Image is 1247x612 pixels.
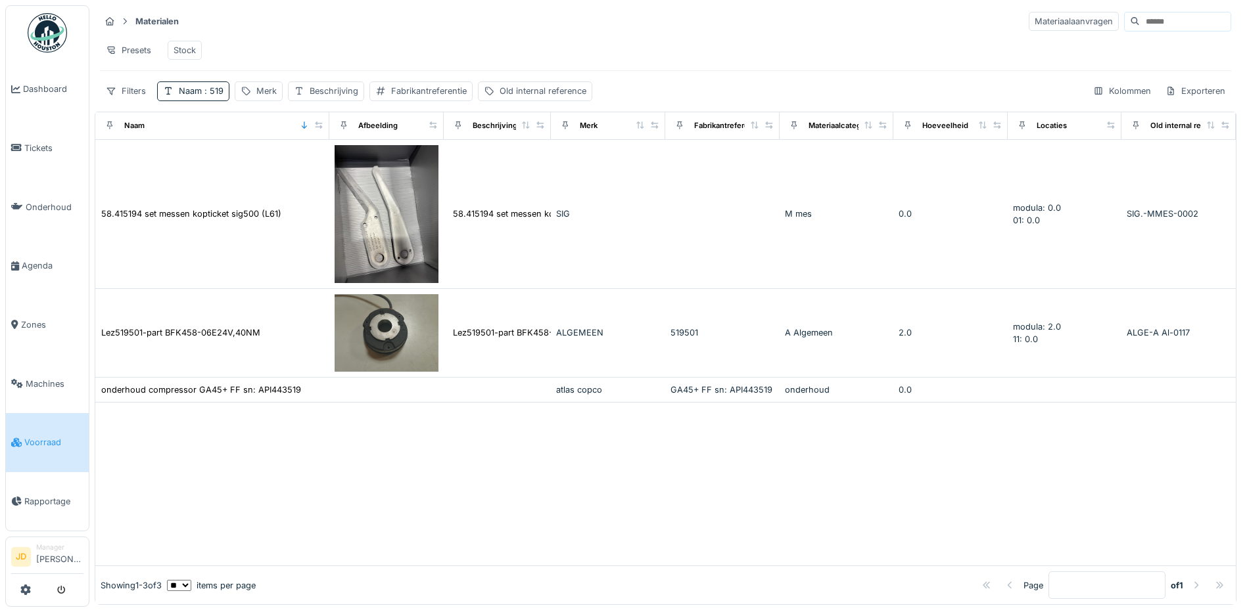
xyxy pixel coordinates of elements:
div: Presets [100,41,157,60]
div: Naam [179,85,224,97]
div: ALGEMEEN [556,326,660,339]
div: 58.415194 set messen kopticket sig500 (L61) [101,208,281,220]
div: Lez519501-part BFK458-06E24V,40NM [101,326,260,339]
div: items per page [167,579,256,592]
div: Old internal reference [1150,120,1229,131]
div: 2.0 [899,326,1002,339]
div: Old internal reference [500,85,586,97]
span: 01: 0.0 [1013,215,1040,225]
div: Beschrijving [310,85,358,97]
span: Onderhoud [26,201,83,213]
a: Rapportage [6,472,89,531]
div: Filters [100,81,152,100]
div: 0.0 [899,383,1002,396]
div: Lez519501-part BFK458-06E24V,40NM-MAGENET PART [453,326,682,339]
a: Agenda [6,236,89,295]
strong: of 1 [1171,579,1183,592]
div: Manager [36,542,83,552]
span: modula: 2.0 [1013,322,1061,332]
div: Stock [174,44,196,56]
div: Kolommen [1087,81,1157,100]
div: Merk [580,120,598,131]
li: JD [11,547,31,567]
a: Dashboard [6,60,89,119]
img: Badge_color-CXgf-gQk.svg [28,13,67,53]
div: atlas copco [556,383,660,396]
div: onderhoud compressor GA45+ FF sn: API443519 [101,383,301,396]
span: Rapportage [24,495,83,508]
div: 519501 [671,326,774,339]
div: Afbeelding [358,120,398,131]
div: M mes [785,208,889,220]
div: Materiaalcategorie [809,120,875,131]
div: Naam [124,120,145,131]
div: ALGE-A Al-0117 [1127,326,1231,339]
img: 58.415194 set messen kopticket sig500 (L61) [335,145,438,283]
div: A Algemeen [785,326,889,339]
span: 11: 0.0 [1013,334,1038,344]
div: Merk [256,85,277,97]
div: Page [1023,579,1043,592]
div: SIG [556,208,660,220]
strong: Materialen [130,15,184,28]
div: Fabrikantreferentie [694,120,763,131]
div: Fabrikantreferentie [391,85,467,97]
span: Machines [26,378,83,390]
span: Voorraad [24,436,83,448]
div: Exporteren [1160,81,1231,100]
div: GA45+ FF sn: API443519 [671,383,774,396]
span: : 519 [202,86,224,96]
span: Agenda [22,259,83,272]
a: Voorraad [6,413,89,472]
a: Machines [6,354,89,413]
span: modula: 0.0 [1013,203,1061,213]
div: onderhoud [785,383,889,396]
div: Showing 1 - 3 of 3 [101,579,162,592]
a: JD Manager[PERSON_NAME] [11,542,83,574]
img: Lez519501-part BFK458-06E24V,40NM [335,294,438,372]
div: Hoeveelheid [922,120,968,131]
div: 0.0 [899,208,1002,220]
div: SIG.-MMES-0002 [1127,208,1231,220]
a: Tickets [6,119,89,178]
div: Beschrijving [473,120,517,131]
div: 58.415194 set messen kopetiket sig500 (L61) [453,208,633,220]
span: Zones [21,318,83,331]
div: Materiaalaanvragen [1029,12,1119,31]
a: Zones [6,295,89,355]
li: [PERSON_NAME] [36,542,83,571]
a: Onderhoud [6,177,89,236]
div: Locaties [1037,120,1067,131]
span: Dashboard [23,83,83,95]
span: Tickets [24,142,83,154]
